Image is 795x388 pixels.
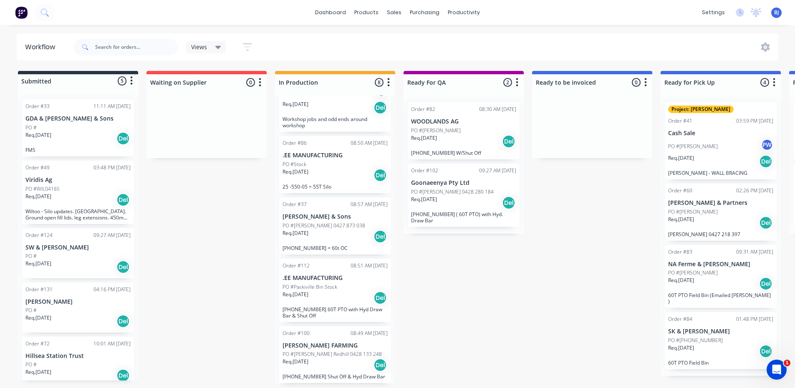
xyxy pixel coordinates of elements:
div: 08:57 AM [DATE] [351,201,388,208]
div: Del [759,345,772,358]
div: Order #8309:31 AM [DATE]NA Ferme & [PERSON_NAME]PO #[PERSON_NAME]Req.[DATE]Del60T PTO Field Bin (... [665,245,777,308]
div: settings [698,6,729,19]
p: PO #[PHONE_NUMBER] [668,337,723,344]
span: 1 [784,360,790,366]
p: Wiltoo - Silo updates. [GEOGRAPHIC_DATA]. Ground open fill lids. leg extensions. 450mm clearance?... [25,208,131,221]
p: 25 -550-05 = 55T Silo [283,184,388,190]
div: Order #10008:49 AM [DATE][PERSON_NAME] FARMINGPO #[PERSON_NAME] Redhill 0428 133 248Req.[DATE]Del... [279,326,391,383]
p: Req. [DATE] [283,291,308,298]
span: Views [191,43,207,51]
p: [PHONE_NUMBER] W/Shut Off [411,150,516,156]
p: WOODLANDS AG [411,118,516,125]
p: [PHONE_NUMBER] ( 60T PTO) with Hyd. Draw Bar [411,211,516,224]
div: 08:50 AM [DATE] [351,139,388,147]
p: Req. [DATE] [25,368,51,376]
p: PO #[PERSON_NAME] [668,208,718,216]
img: Factory [15,6,28,19]
div: Order #8208:30 AM [DATE]WOODLANDS AGPO #[PERSON_NAME]Req.[DATE]Del[PHONE_NUMBER] W/Shut Off [408,102,520,159]
p: Viridis Ag [25,176,131,184]
p: [PERSON_NAME] 0427 218 397 [668,231,773,237]
div: 09:27 AM [DATE] [479,167,516,174]
p: PO #Paskiville Bin Stock [283,283,337,291]
div: 10:01 AM [DATE] [93,340,131,348]
div: Order #84 [668,315,692,323]
div: 08:49 AM [DATE] [351,330,388,337]
p: PO #WIL04165 [25,185,60,193]
div: Order #3311:11 AM [DATE]GDA & [PERSON_NAME] & SonsPO #Req.[DATE]DelFMS [22,99,134,156]
div: Order #13104:16 PM [DATE][PERSON_NAME]PO #Req.[DATE]Del [22,282,134,333]
p: Cash Sale [668,130,773,137]
p: PO #[PERSON_NAME] 0427 873 038 [283,222,365,229]
div: Order #100 [283,330,310,337]
p: [PHONE_NUMBER] 60T PTO with Hyd Draw Bar & Shut Off [283,306,388,319]
div: Del [116,315,130,328]
div: Order #6002:26 PM [DATE][PERSON_NAME] & PartnersPO #[PERSON_NAME]Req.[DATE]Del[PERSON_NAME] 0427 ... [665,184,777,241]
div: purchasing [406,6,444,19]
div: Del [374,169,387,182]
p: [PHONE_NUMBER] Shut Off & Hyd Draw Bar [283,373,388,380]
p: GDA & [PERSON_NAME] & Sons [25,115,131,122]
p: PO #Stock [283,161,306,168]
div: Order #8401:48 PM [DATE]SK & [PERSON_NAME]PO #[PHONE_NUMBER]Req.[DATE]Del60T PTO Field Bin [665,312,777,369]
div: Order #33 [25,103,50,110]
p: Req. [DATE] [668,277,694,284]
p: [PHONE_NUMBER] = 60t OC [283,245,388,251]
div: productivity [444,6,484,19]
p: 60T PTO Field Bin (Emailed [PERSON_NAME] ) [668,292,773,305]
div: Del [374,291,387,305]
p: [PERSON_NAME] & Sons [283,213,388,220]
div: 03:48 PM [DATE] [93,164,131,171]
div: Order #72 [25,340,50,348]
span: BJ [774,9,779,16]
div: 03:59 PM [DATE] [736,117,773,125]
div: Order #12409:27 AM [DATE]SW & [PERSON_NAME]PO #Req.[DATE]Del [22,228,134,278]
p: Workshop jobs and odd ends around workshop [283,116,388,128]
div: Del [374,358,387,372]
p: 60T PTO Field Bin [668,360,773,366]
p: Req. [DATE] [283,358,308,365]
div: Project: [PERSON_NAME]Order #4103:59 PM [DATE]Cash SalePO #[PERSON_NAME]PWReq.[DATE]Del[PERSON_NA... [665,102,777,179]
p: Req. [DATE] [668,344,694,352]
div: Order #86 [283,139,307,147]
div: Del [759,216,772,229]
div: Order #112 [283,262,310,270]
p: [PERSON_NAME] & Partners [668,199,773,207]
div: Order #3708:57 AM [DATE][PERSON_NAME] & SonsPO #[PERSON_NAME] 0427 873 038Req.[DATE]Del[PHONE_NUM... [279,197,391,254]
div: Del [116,369,130,382]
div: Order #49 [25,164,50,171]
p: PO #[PERSON_NAME] Redhill 0428 133 248 [283,350,382,358]
p: Req. [DATE] [668,216,694,223]
p: Req. [DATE] [283,229,308,237]
div: Del [502,196,515,209]
div: 01:48 PM [DATE] [736,315,773,323]
p: PO #[PERSON_NAME] [668,143,718,150]
div: Order #37 [283,201,307,208]
div: Del [759,277,772,290]
div: Order #82 [411,106,435,113]
div: 09:31 AM [DATE] [736,248,773,256]
div: Order #41 [668,117,692,125]
p: .EE MANUFACTURING [283,152,388,159]
p: Req. [DATE] [283,168,308,176]
p: FMS [25,147,131,153]
div: Order #8608:50 AM [DATE].EE MANUFACTURINGPO #StockReq.[DATE]Del25 -550-05 = 55T Silo [279,136,391,193]
p: [PERSON_NAME] [25,298,131,305]
a: dashboard [311,6,350,19]
div: Del [374,101,387,114]
div: Del [374,230,387,243]
p: Req. [DATE] [25,193,51,200]
div: PO #WORKSHOP JOBSFReq.[DATE]DelWorkshop jobs and odd ends around workshop [279,60,391,132]
p: Req. [DATE] [283,101,308,108]
div: Del [759,155,772,168]
div: products [350,6,383,19]
p: Hillsea Station Trust [25,353,131,360]
iframe: Intercom live chat [767,360,787,380]
p: SW & [PERSON_NAME] [25,244,131,251]
div: Order #124 [25,232,53,239]
div: 11:11 AM [DATE] [93,103,131,110]
div: 08:51 AM [DATE] [351,262,388,270]
p: Req. [DATE] [668,154,694,162]
div: Order #11208:51 AM [DATE].EE MANUFACTURINGPO #Paskiville Bin StockReq.[DATE]Del[PHONE_NUMBER] 60T... [279,259,391,322]
p: PO # [25,252,37,260]
div: Del [116,260,130,274]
